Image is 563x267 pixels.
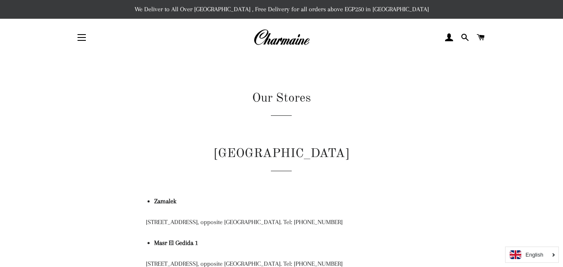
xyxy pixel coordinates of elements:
h1: [GEOGRAPHIC_DATA] [146,145,417,171]
h1: Our Stores [110,90,452,107]
strong: Masr El Gedida 1 [154,239,198,247]
img: Charmaine Egypt [253,28,310,47]
i: English [525,252,543,257]
p: [STREET_ADDRESS], opposite [GEOGRAPHIC_DATA]. Tel: [PHONE_NUMBER] [146,217,417,227]
a: English [510,250,554,259]
strong: Zamalek [154,197,176,205]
